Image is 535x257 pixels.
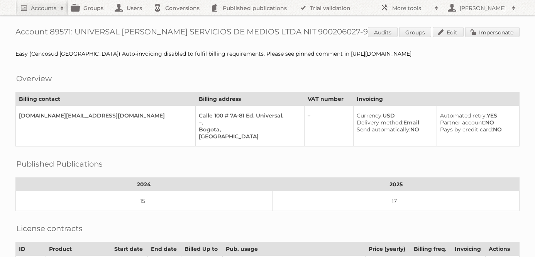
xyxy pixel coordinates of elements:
[392,4,431,12] h2: More tools
[46,242,111,256] th: Product
[433,27,464,37] a: Edit
[357,126,430,133] div: NO
[410,242,451,256] th: Billing freq.
[440,126,493,133] span: Pays by credit card:
[440,126,513,133] div: NO
[399,27,431,37] a: Groups
[368,27,398,37] a: Audits
[366,242,411,256] th: Price (yearly)
[195,92,304,106] th: Billing address
[304,106,353,146] td: –
[199,119,298,126] div: –,
[440,119,513,126] div: NO
[199,133,298,140] div: [GEOGRAPHIC_DATA]
[440,112,513,119] div: YES
[15,50,520,57] div: Easy (Cencosud [GEOGRAPHIC_DATA]) Auto-invoicing disabled to fulfil billing requirements. Please ...
[357,119,403,126] span: Delivery method:
[16,242,46,256] th: ID
[199,112,298,119] div: Calle 100 # 7A-81 Ed. Universal,
[357,119,430,126] div: Email
[451,242,486,256] th: Invoicing
[16,191,273,211] td: 15
[16,92,196,106] th: Billing contact
[353,92,519,106] th: Invoicing
[16,178,273,191] th: 2024
[465,27,520,37] a: Impersonate
[440,119,485,126] span: Partner account:
[357,112,383,119] span: Currency:
[181,242,223,256] th: Billed Up to
[357,126,410,133] span: Send automatically:
[440,112,487,119] span: Automated retry:
[16,158,103,170] h2: Published Publications
[458,4,508,12] h2: [PERSON_NAME]
[111,242,147,256] th: Start date
[273,191,520,211] td: 17
[16,223,83,234] h2: License contracts
[304,92,353,106] th: VAT number
[147,242,181,256] th: End date
[223,242,366,256] th: Pub. usage
[19,112,189,119] div: [DOMAIN_NAME][EMAIL_ADDRESS][DOMAIN_NAME]
[31,4,56,12] h2: Accounts
[15,27,520,39] h1: Account 89571: UNIVERSAL [PERSON_NAME] SERVICIOS DE MEDIOS LTDA NIT 900206027-9
[273,178,520,191] th: 2025
[357,112,430,119] div: USD
[199,126,298,133] div: Bogota,
[486,242,520,256] th: Actions
[16,73,52,84] h2: Overview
